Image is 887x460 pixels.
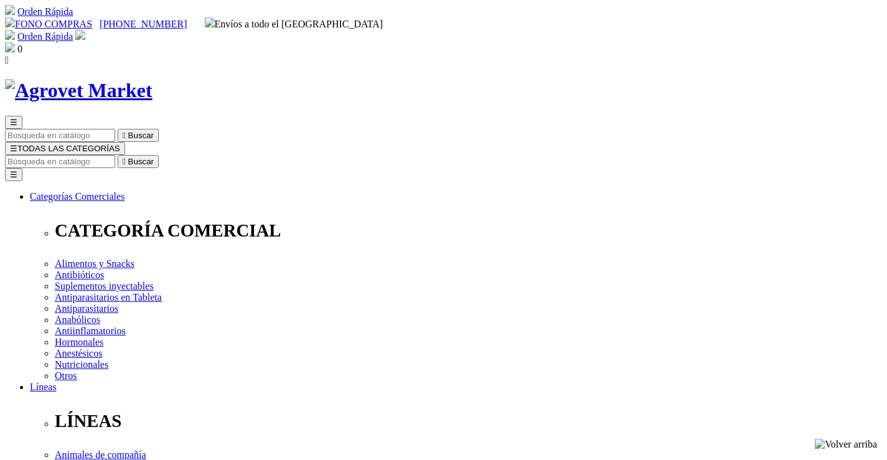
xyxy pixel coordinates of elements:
[5,55,9,65] i: 
[5,17,15,27] img: phone.svg
[17,44,22,54] span: 0
[17,31,73,42] a: Orden Rápida
[5,79,153,102] img: Agrovet Market
[5,19,92,29] a: FONO COMPRAS
[55,411,882,431] p: LÍNEAS
[205,19,383,29] span: Envíos a todo el [GEOGRAPHIC_DATA]
[55,337,103,347] a: Hormonales
[118,129,159,142] button:  Buscar
[128,131,154,140] span: Buscar
[55,258,134,269] a: Alimentos y Snacks
[10,144,17,153] span: ☰
[75,30,85,40] img: user.svg
[30,382,57,392] a: Líneas
[205,17,215,27] img: delivery-truck.svg
[5,155,115,168] input: Buscar
[123,131,126,140] i: 
[5,129,115,142] input: Buscar
[128,157,154,166] span: Buscar
[5,116,22,129] button: ☰
[17,6,73,17] a: Orden Rápida
[30,191,124,202] a: Categorías Comerciales
[55,326,126,336] a: Antiinflamatorios
[100,19,187,29] a: [PHONE_NUMBER]
[5,5,15,15] img: shopping-cart.svg
[55,303,118,314] a: Antiparasitarios
[55,270,104,280] a: Antibióticos
[55,220,882,241] p: CATEGORÍA COMERCIAL
[5,168,22,181] button: ☰
[10,118,17,127] span: ☰
[55,314,100,325] a: Anabólicos
[55,449,146,460] a: Animales de compañía
[55,359,108,370] a: Nutricionales
[55,292,162,303] a: Antiparasitarios en Tableta
[123,157,126,166] i: 
[5,142,125,155] button: ☰TODAS LAS CATEGORÍAS
[5,30,15,40] img: shopping-cart.svg
[55,281,154,291] a: Suplementos inyectables
[55,370,77,381] a: Otros
[5,42,15,52] img: shopping-bag.svg
[815,439,877,450] img: Volver arriba
[118,155,159,168] button:  Buscar
[75,31,85,42] a: Acceda a su cuenta de cliente
[55,348,102,359] a: Anestésicos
